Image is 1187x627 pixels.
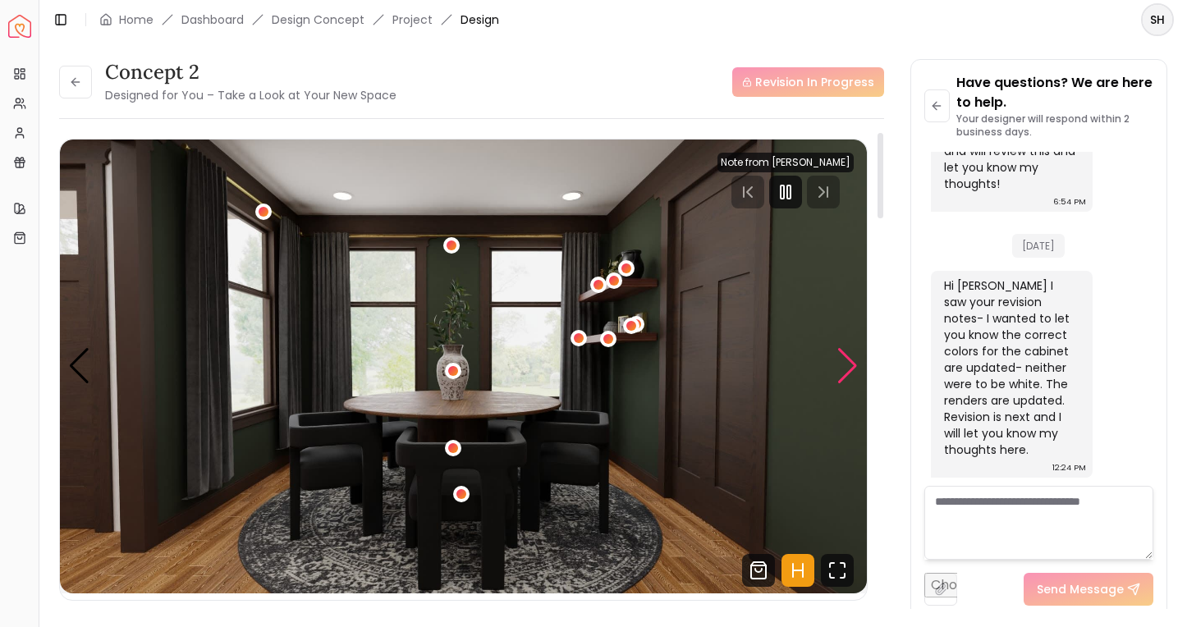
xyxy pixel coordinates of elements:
svg: Hotspots Toggle [781,554,814,587]
svg: Shop Products from this design [742,554,775,587]
a: Spacejoy [8,15,31,38]
div: Hi [PERSON_NAME] I saw your revision notes- I wanted to let you know the correct colors for the c... [944,277,1077,458]
div: Carousel [60,140,867,593]
p: Have questions? We are here to help. [956,73,1153,112]
nav: breadcrumb [99,11,499,28]
button: SH [1141,3,1174,36]
a: Project [392,11,433,28]
div: 2 / 4 [60,140,867,593]
p: Your designer will respond within 2 business days. [956,112,1153,139]
div: Next slide [836,348,859,384]
div: 6:54 PM [1053,194,1086,210]
img: Design Render 2 [60,140,867,593]
svg: Fullscreen [821,554,854,587]
a: Dashboard [181,11,244,28]
img: Spacejoy Logo [8,15,31,38]
div: Previous slide [68,348,90,384]
div: 12:24 PM [1052,460,1086,476]
small: Designed for You – Take a Look at Your New Space [105,87,396,103]
span: SH [1143,5,1172,34]
a: Home [119,11,154,28]
span: [DATE] [1012,234,1065,258]
span: Design [461,11,499,28]
div: Note from [PERSON_NAME] [717,153,854,172]
li: Design Concept [272,11,364,28]
h3: concept 2 [105,59,396,85]
svg: Pause [776,182,795,202]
